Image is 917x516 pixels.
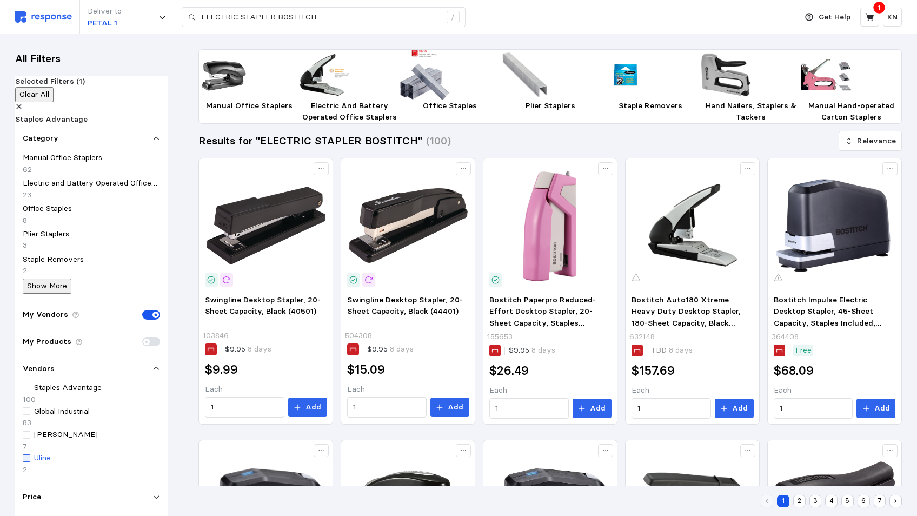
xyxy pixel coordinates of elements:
[400,50,450,100] img: 33085464_1.webp
[203,330,229,342] p: 103846
[23,336,71,348] p: My Products
[795,345,812,356] p: Free
[590,402,606,414] p: Add
[819,11,850,23] p: Get Help
[300,100,400,123] p: Electric And Battery Operated Office Staplers
[651,345,693,356] p: TBD
[15,76,168,87] div: Selected Filters (1)
[777,495,789,507] button: 1
[632,362,675,379] h2: $157.69
[347,361,385,378] h2: $15.09
[205,295,321,316] span: Swingline Desktop Stapler, 20-Sheet Capacity, Black (40501)
[353,398,420,417] input: Qty
[199,50,249,100] img: L_BOSB175BLK_EA_P1.jpg
[23,417,31,429] p: 83
[198,134,422,148] h3: Results for "ELECTRIC STAPLER BOSTITCH"
[774,164,896,287] img: sp106634787_sc7
[841,495,854,507] button: 5
[34,406,90,418] p: Global Industrial
[23,189,31,201] p: 23
[858,495,870,507] button: 6
[347,295,463,316] span: Swingline Desktop Stapler, 20-Sheet Capacity, Black (44401)
[780,399,847,418] input: Qty
[23,309,68,321] p: My Vendors
[632,385,754,396] p: Each
[801,50,851,100] img: A94DCBAF-1B5E-4CEA-90444ED47CCBA99F_sc7
[500,50,550,100] img: S-17851
[883,8,902,27] button: KN
[793,495,806,507] button: 2
[529,345,555,355] span: 8 days
[878,2,881,14] p: 1
[225,343,271,355] p: $9.95
[88,17,122,29] p: PETAL 1
[809,495,822,507] button: 3
[345,330,372,342] p: 504308
[211,398,278,417] input: Qty
[573,399,612,418] button: Add
[23,279,71,294] button: Show More
[774,295,881,340] span: Bostitch Impulse Electric Desktop Stapler, 45-Sheet Capacity, Staples Included, Black (B8E-VALUE)
[774,385,896,396] p: Each
[799,7,857,28] button: Get Help
[701,100,801,123] p: Hand Nailers, Staplers & Tackers
[23,394,36,406] p: 100
[347,164,469,287] img: F3FF2AF6-A343-47C5-91695D048BB662D1_sc7
[23,215,27,227] p: 8
[205,164,327,287] img: 29BBCB4A-41EE-4FBC-89682549E211C1BB_sc7
[500,100,601,112] p: Plier Staplers
[34,452,51,464] p: Uline
[15,114,88,125] div: Staples Advantage
[23,152,102,164] p: Manual Office Staplers
[388,344,414,354] span: 8 days
[205,361,238,378] h2: $9.99
[732,402,748,414] p: Add
[874,495,886,507] button: 7
[305,401,321,413] p: Add
[874,402,890,414] p: Add
[825,495,838,507] button: 4
[600,100,701,112] p: Staple Removers
[772,331,799,343] p: 364408
[23,464,27,476] p: 2
[715,399,754,418] button: Add
[15,87,54,102] button: Clear All
[839,131,902,151] button: Relevance
[201,8,441,27] input: Search for a product name or SKU
[19,89,49,101] p: Clear All
[487,331,513,343] p: 155653
[23,133,58,144] p: Category
[701,50,751,100] img: SNY_TR150HL.webp
[245,344,271,354] span: 8 days
[887,11,898,23] p: KN
[489,295,596,340] span: Bostitch Paperpro Reduced-Effort Desktop Stapler, 20-Sheet Capacity, Staples Included, Pink (PPR1...
[367,343,414,355] p: $9.95
[448,401,463,413] p: Add
[288,398,327,417] button: Add
[447,11,460,24] div: /
[489,164,612,287] img: s1153304_sc7
[801,100,901,123] p: Manual Hand-operated Carton Staplers
[667,345,693,355] span: 8 days
[856,399,895,418] button: Add
[637,399,705,418] input: Qty
[347,383,469,395] p: Each
[23,254,84,266] p: Staple Removers
[426,134,451,148] h3: (100)
[23,203,72,215] p: Office Staples
[600,50,650,100] img: SWG_SWI38101.webp
[15,11,72,23] img: svg%3e
[489,362,529,379] h2: $26.49
[23,177,160,189] p: Electric and Battery Operated Office Staplers
[23,164,32,176] p: 62
[34,429,98,441] p: [PERSON_NAME]
[430,398,469,417] button: Add
[489,385,612,396] p: Each
[400,100,500,112] p: Office Staples
[509,345,555,356] p: $9.95
[23,228,69,240] p: Plier Staplers
[23,265,27,277] p: 2
[23,441,27,453] p: 7
[629,331,655,343] p: 632148
[632,164,754,287] img: sp44342494_sc7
